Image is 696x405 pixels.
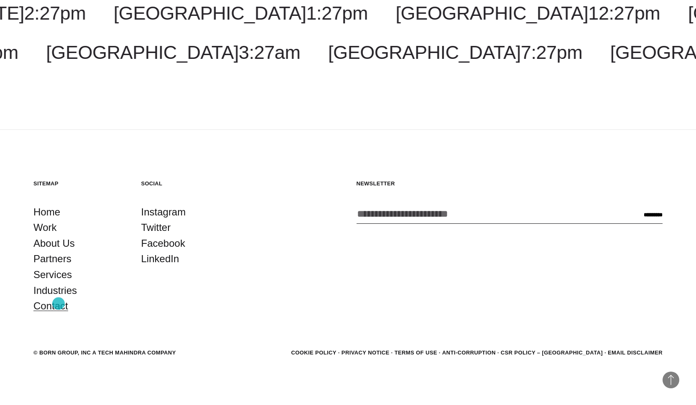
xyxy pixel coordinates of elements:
a: [GEOGRAPHIC_DATA]12:27pm [396,3,660,24]
a: [GEOGRAPHIC_DATA]1:27pm [114,3,368,24]
span: 12:27pm [588,3,660,24]
h5: Sitemap [33,180,125,187]
a: [GEOGRAPHIC_DATA]7:27pm [328,42,582,63]
a: Home [33,204,60,220]
a: Cookie Policy [291,349,336,356]
div: © BORN GROUP, INC A Tech Mahindra Company [33,349,176,357]
h5: Newsletter [357,180,663,187]
a: Work [33,220,57,235]
a: CSR POLICY – [GEOGRAPHIC_DATA] [501,349,603,356]
a: Facebook [141,235,185,251]
a: Terms of Use [395,349,437,356]
span: 1:27pm [306,3,368,24]
button: Back to Top [663,372,679,388]
a: LinkedIn [141,251,179,267]
span: 3:27am [239,42,300,63]
a: Email Disclaimer [608,349,663,356]
a: Twitter [141,220,171,235]
a: Privacy Notice [342,349,390,356]
a: Instagram [141,204,186,220]
a: Services [33,267,72,283]
h5: Social [141,180,232,187]
a: Industries [33,283,77,299]
a: Contact [33,298,68,314]
a: Anti-Corruption [442,349,496,356]
a: [GEOGRAPHIC_DATA]3:27am [46,42,300,63]
span: 7:27pm [521,42,582,63]
span: 2:27pm [24,3,86,24]
a: About Us [33,235,75,251]
a: Partners [33,251,71,267]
